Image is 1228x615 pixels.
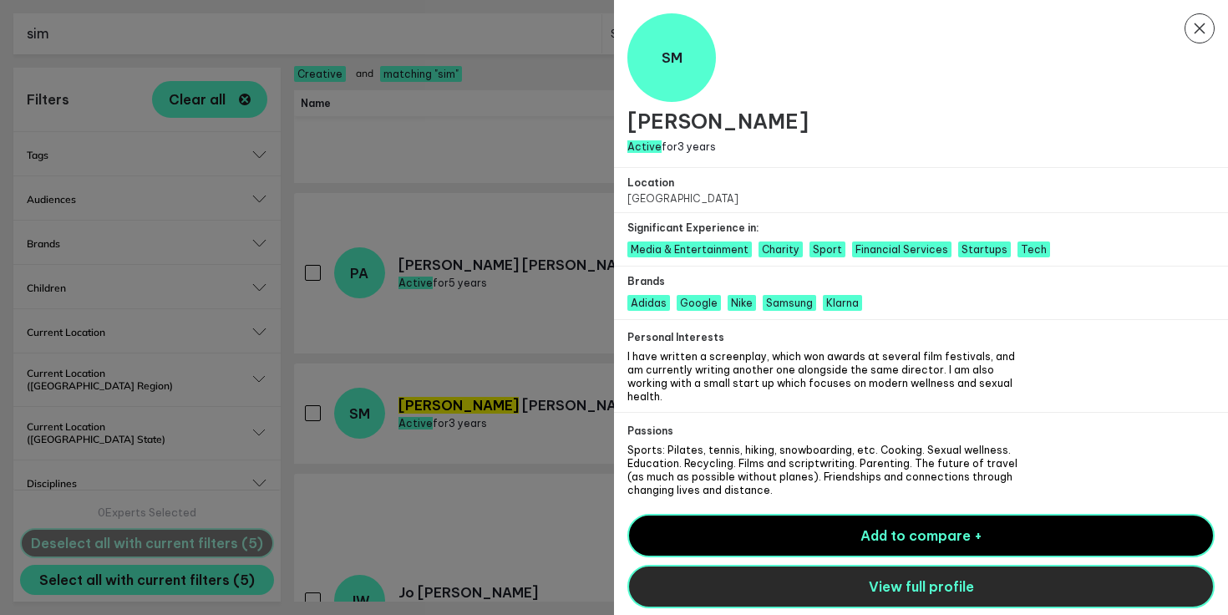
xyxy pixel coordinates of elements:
h1: [PERSON_NAME] [627,109,1215,134]
span: Klarna [823,295,862,311]
span: Sport [809,241,845,257]
span: View full profile [869,578,974,595]
span: Tech [1017,241,1050,257]
span: Sports: Pilates, tennis, hiking, snowboarding, etc. Cooking. Sexual wellness. Education. Recyclin... [627,444,1017,496]
h2: Location [627,176,921,189]
h2: Personal Interests [627,331,1028,343]
p: [GEOGRAPHIC_DATA] [627,192,921,205]
span: Media & Entertainment [627,241,752,257]
button: View full profile [627,565,1215,608]
span: Charity [759,241,803,257]
h2: Brands [627,275,862,287]
span: Add to compare + [860,527,982,544]
button: Add to compare + [627,514,1215,557]
span: Startups [958,241,1011,257]
span: Google [677,295,721,311]
span: Samsung [763,295,816,311]
span: Financial Services [852,241,951,257]
span: for 3 years [627,140,716,153]
span: Nike [728,295,756,311]
h2: Significant Experience in: [627,221,1050,234]
span: I have written a screenplay, which won awards at several film festivals, and am currently writing... [627,350,1015,403]
span: SM [662,49,683,66]
h2: Passions [627,424,1028,437]
span: Active [627,140,662,153]
span: Adidas [627,295,670,311]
